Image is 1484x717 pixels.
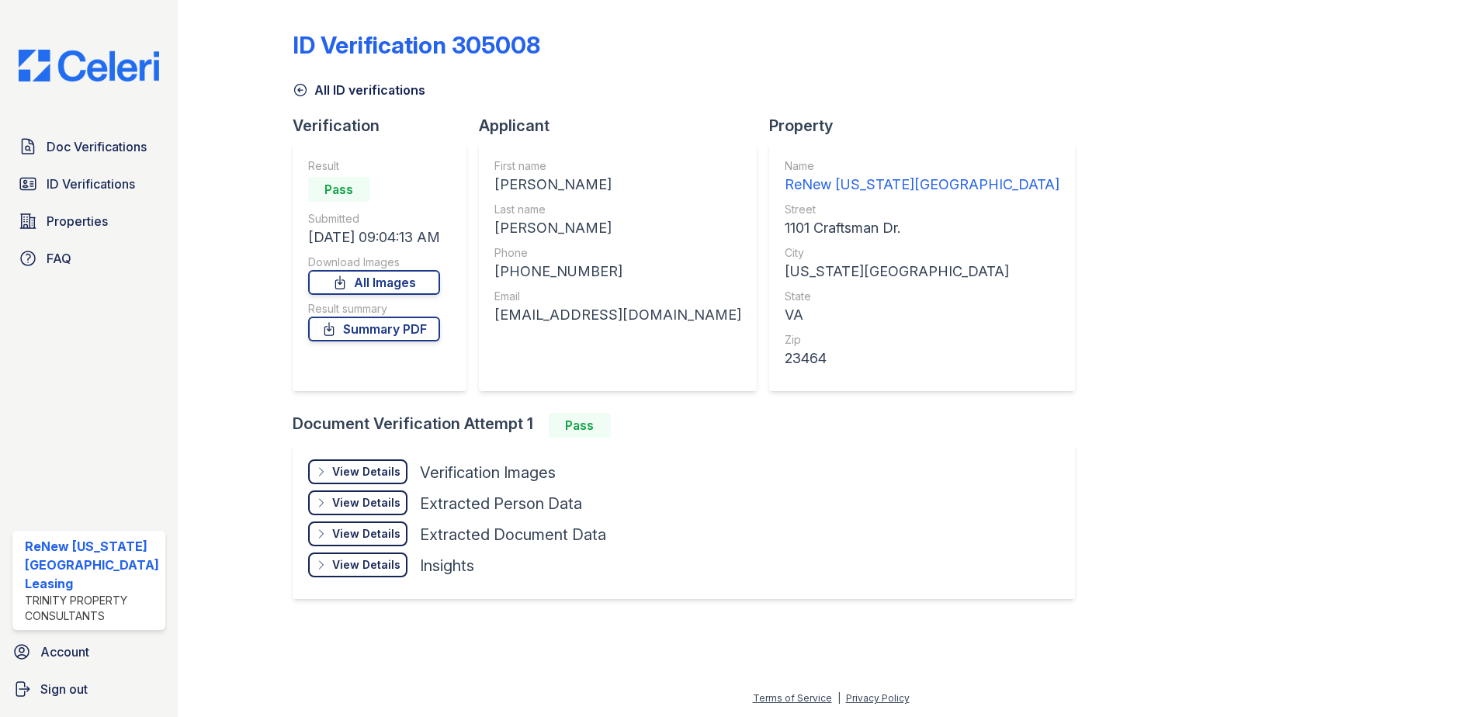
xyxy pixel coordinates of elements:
div: Verification [293,115,479,137]
span: ID Verifications [47,175,135,193]
div: [PERSON_NAME] [494,217,741,239]
div: Street [785,202,1059,217]
div: Extracted Document Data [420,524,606,546]
iframe: chat widget [1419,655,1468,701]
a: Properties [12,206,165,237]
a: All ID verifications [293,81,425,99]
div: State [785,289,1059,304]
div: [PHONE_NUMBER] [494,261,741,282]
a: Doc Verifications [12,131,165,162]
div: Last name [494,202,741,217]
div: Email [494,289,741,304]
a: Privacy Policy [846,692,910,704]
a: Terms of Service [753,692,832,704]
div: | [837,692,841,704]
div: Name [785,158,1059,174]
div: View Details [332,495,400,511]
span: Sign out [40,680,88,698]
a: Account [6,636,172,667]
div: View Details [332,526,400,542]
div: Zip [785,332,1059,348]
div: Applicant [479,115,769,137]
a: Sign out [6,674,172,705]
div: Insights [420,555,474,577]
div: Result summary [308,301,440,317]
div: 1101 Craftsman Dr. [785,217,1059,239]
div: Verification Images [420,462,556,483]
div: Download Images [308,255,440,270]
div: Document Verification Attempt 1 [293,413,1087,438]
span: Properties [47,212,108,230]
div: [DATE] 09:04:13 AM [308,227,440,248]
div: First name [494,158,741,174]
div: ReNew [US_STATE][GEOGRAPHIC_DATA] [785,174,1059,196]
span: FAQ [47,249,71,268]
div: Extracted Person Data [420,493,582,514]
a: Summary PDF [308,317,440,341]
div: 23464 [785,348,1059,369]
div: Phone [494,245,741,261]
div: View Details [332,557,400,573]
img: CE_Logo_Blue-a8612792a0a2168367f1c8372b55b34899dd931a85d93a1a3d3e32e68fde9ad4.png [6,50,172,81]
div: [PERSON_NAME] [494,174,741,196]
div: VA [785,304,1059,326]
a: Name ReNew [US_STATE][GEOGRAPHIC_DATA] [785,158,1059,196]
div: Property [769,115,1087,137]
div: Result [308,158,440,174]
a: FAQ [12,243,165,274]
div: ReNew [US_STATE][GEOGRAPHIC_DATA] Leasing [25,537,159,593]
a: ID Verifications [12,168,165,199]
div: Pass [549,413,611,438]
div: City [785,245,1059,261]
div: [EMAIL_ADDRESS][DOMAIN_NAME] [494,304,741,326]
div: Trinity Property Consultants [25,593,159,624]
span: Doc Verifications [47,137,147,156]
div: Pass [308,177,370,202]
a: All Images [308,270,440,295]
div: ID Verification 305008 [293,31,540,59]
div: Submitted [308,211,440,227]
div: [US_STATE][GEOGRAPHIC_DATA] [785,261,1059,282]
div: View Details [332,464,400,480]
span: Account [40,643,89,661]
